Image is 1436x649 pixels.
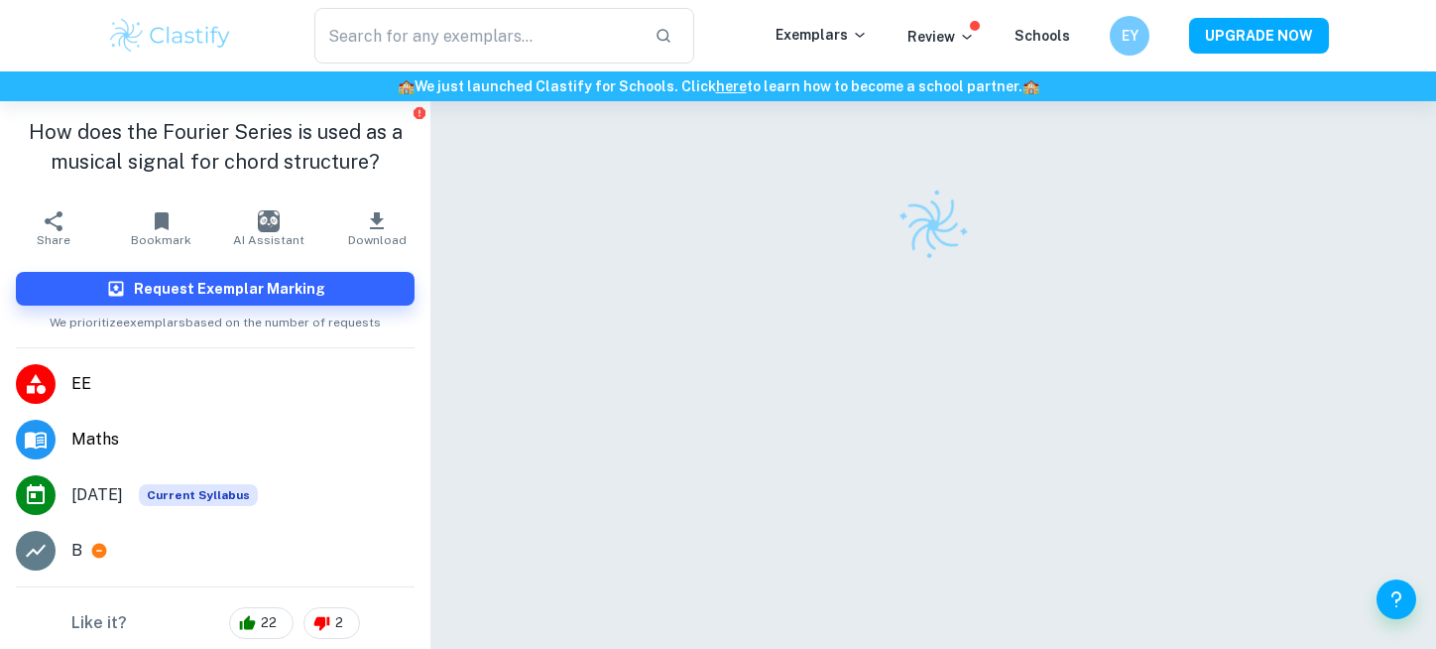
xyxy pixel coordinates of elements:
span: We prioritize exemplars based on the number of requests [50,306,381,331]
button: Download [323,200,431,256]
span: 2 [324,613,354,633]
a: Schools [1015,28,1070,44]
span: 22 [250,613,288,633]
button: Help and Feedback [1376,580,1416,619]
span: EE [71,372,415,396]
button: UPGRADE NOW [1189,18,1329,54]
img: Clastify logo [885,177,982,274]
button: Bookmark [108,200,216,256]
a: here [716,78,747,94]
h6: Request Exemplar Marking [134,278,325,300]
span: [DATE] [71,483,123,507]
h6: We just launched Clastify for Schools. Click to learn how to become a school partner. [4,75,1432,97]
h6: Like it? [71,611,127,635]
span: Current Syllabus [139,484,258,506]
p: Review [907,26,975,48]
span: AI Assistant [233,233,304,247]
div: This exemplar is based on the current syllabus. Feel free to refer to it for inspiration/ideas wh... [139,484,258,506]
div: 22 [229,607,294,639]
input: Search for any exemplars... [314,8,639,64]
button: Request Exemplar Marking [16,272,415,306]
span: 🏫 [1022,78,1039,94]
span: Download [348,233,407,247]
p: Exemplars [776,24,868,46]
button: AI Assistant [215,200,323,256]
h6: EY [1119,25,1141,47]
button: EY [1110,16,1149,56]
p: B [71,539,82,563]
img: AI Assistant [258,210,280,232]
span: Maths [71,428,415,452]
span: 🏫 [398,78,415,94]
div: 2 [303,607,360,639]
span: Bookmark [131,233,191,247]
img: Clastify logo [107,16,233,56]
h1: How does the Fourier Series is used as a musical signal for chord structure? [16,117,415,177]
span: Share [37,233,70,247]
button: Report issue [412,105,426,120]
